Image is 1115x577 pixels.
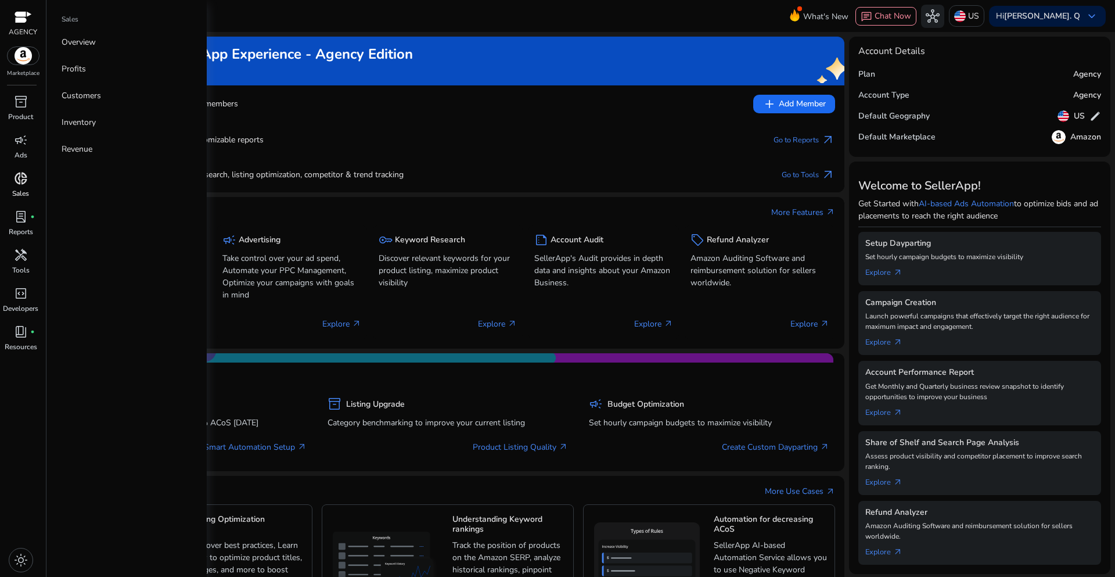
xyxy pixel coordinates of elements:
[14,171,28,185] span: donut_small
[865,508,1094,518] h5: Refund Analyzer
[14,248,28,262] span: handyman
[858,132,936,142] h5: Default Marketplace
[30,329,35,334] span: fiber_manual_record
[222,233,236,247] span: campaign
[473,441,568,453] a: Product Listing Quality
[589,397,603,411] span: campaign
[1085,9,1099,23] span: keyboard_arrow_down
[954,10,966,22] img: us.svg
[191,515,306,535] h5: Listing Optimization
[820,442,829,451] span: arrow_outward
[30,214,35,219] span: fiber_manual_record
[62,116,96,128] p: Inventory
[14,553,28,567] span: light_mode
[559,442,568,451] span: arrow_outward
[765,485,835,497] a: More Use Casesarrow_outward
[1052,130,1066,144] img: amazon.svg
[534,233,548,247] span: summarize
[858,112,930,121] h5: Default Geography
[634,318,673,330] p: Explore
[551,235,603,245] h5: Account Audit
[14,133,28,147] span: campaign
[452,515,567,535] h5: Understanding Keyword rankings
[14,325,28,339] span: book_4
[1058,110,1069,122] img: us.svg
[855,7,916,26] button: chatChat Now
[803,6,848,27] span: What's New
[9,27,37,37] p: AGENCY
[328,417,568,429] p: Category benchmarking to improve your current listing
[861,11,872,23] span: chat
[1073,91,1101,101] h5: Agency
[714,515,829,535] h5: Automation for decreasing ACoS
[14,286,28,300] span: code_blocks
[352,319,361,328] span: arrow_outward
[826,207,835,217] span: arrow_outward
[8,112,33,122] p: Product
[893,408,902,417] span: arrow_outward
[62,14,78,24] p: Sales
[919,198,1014,209] a: AI-based Ads Automation
[821,133,835,147] span: arrow_outward
[865,451,1094,472] p: Assess product visibility and competitor placement to improve search ranking.
[322,318,361,330] p: Explore
[478,318,517,330] p: Explore
[858,46,925,57] h4: Account Details
[893,478,902,487] span: arrow_outward
[865,332,912,348] a: Explorearrow_outward
[12,188,29,199] p: Sales
[65,65,413,76] h4: Thank you for logging back!
[1074,112,1085,121] h5: US
[62,143,92,155] p: Revenue
[534,252,673,289] p: SellerApp's Audit provides in depth data and insights about your Amazon Business.
[893,338,902,347] span: arrow_outward
[790,318,829,330] p: Explore
[297,442,307,451] span: arrow_outward
[921,5,944,28] button: hub
[1089,110,1101,122] span: edit
[690,252,829,289] p: Amazon Auditing Software and reimbursement solution for sellers worldwide.
[8,47,39,64] img: amazon.svg
[395,235,465,245] h5: Keyword Research
[865,402,912,418] a: Explorearrow_outward
[1073,70,1101,80] h5: Agency
[3,303,38,314] p: Developers
[858,179,1101,193] h3: Welcome to SellerApp!
[865,542,912,558] a: Explorearrow_outward
[62,36,96,48] p: Overview
[14,210,28,224] span: lab_profile
[865,239,1094,249] h5: Setup Dayparting
[62,63,86,75] p: Profits
[62,89,101,102] p: Customers
[707,235,769,245] h5: Refund Analyzer
[65,46,413,63] h2: Maximize your SellerApp Experience - Agency Edition
[607,400,684,410] h5: Budget Optimization
[5,342,37,352] p: Resources
[346,400,405,410] h5: Listing Upgrade
[1070,132,1101,142] h5: Amazon
[9,227,33,237] p: Reports
[14,95,28,109] span: inventory_2
[865,521,1094,542] p: Amazon Auditing Software and reimbursement solution for sellers worldwide.
[893,268,902,277] span: arrow_outward
[722,441,829,453] a: Create Custom Dayparting
[664,319,673,328] span: arrow_outward
[15,150,27,160] p: Ads
[508,319,517,328] span: arrow_outward
[996,12,1080,20] p: Hi
[1004,10,1080,21] b: [PERSON_NAME]. Q
[875,10,911,21] span: Chat Now
[865,298,1094,308] h5: Campaign Creation
[774,132,835,148] a: Go to Reportsarrow_outward
[12,265,30,275] p: Tools
[589,417,829,429] p: Set hourly campaign budgets to maximize visibility
[865,438,1094,448] h5: Share of Shelf and Search Page Analysis
[865,472,912,488] a: Explorearrow_outward
[762,97,826,111] span: Add Member
[820,319,829,328] span: arrow_outward
[762,97,776,111] span: add
[753,95,835,113] button: addAdd Member
[204,441,307,453] a: Smart Automation Setup
[865,368,1094,378] h5: Account Performance Report
[690,233,704,247] span: sell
